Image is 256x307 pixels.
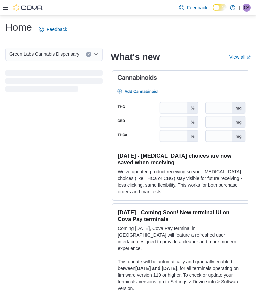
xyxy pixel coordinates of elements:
[5,72,103,93] span: Loading
[247,55,251,59] svg: External link
[118,152,244,166] h3: [DATE] - [MEDICAL_DATA] choices are now saved when receiving
[213,4,227,11] input: Dark Mode
[135,266,177,271] strong: [DATE] and [DATE]
[9,50,79,58] span: Green Labs Cannabis Dispensary
[13,4,43,11] img: Cova
[111,52,160,62] h2: What's new
[93,52,99,57] button: Open list of options
[239,4,240,12] p: |
[36,23,70,36] a: Feedback
[118,209,244,222] h3: [DATE] - Coming Soon! New terminal UI on Cova Pay terminals
[118,225,244,252] p: Coming [DATE], Cova Pay terminal in [GEOGRAPHIC_DATA] will feature a refreshed user interface des...
[47,26,67,33] span: Feedback
[229,54,251,60] a: View allExternal link
[5,21,32,34] h1: Home
[244,4,250,12] span: CA
[118,168,244,195] p: We've updated product receiving so your [MEDICAL_DATA] choices (like THCa or CBG) stay visible fo...
[86,52,91,57] button: Clear input
[187,4,207,11] span: Feedback
[176,1,210,14] a: Feedback
[243,4,251,12] div: Carlos Avalos
[118,258,244,292] p: This update will be automatically and gradually enabled between , for all terminals operating on ...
